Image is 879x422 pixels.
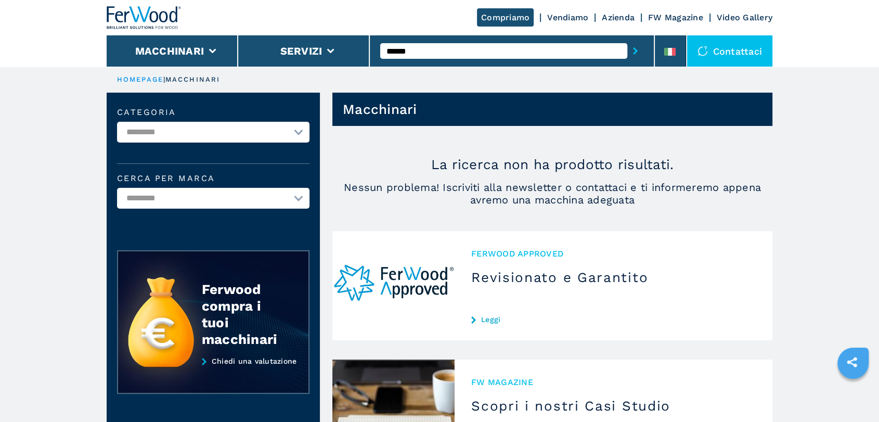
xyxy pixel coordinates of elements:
[648,12,703,22] a: FW Magazine
[202,281,288,348] div: Ferwood compra i tuoi macchinari
[687,35,773,67] div: Contattaci
[117,108,309,117] label: Categoria
[471,398,756,414] h3: Scopri i nostri Casi Studio
[332,156,772,173] p: La ricerca non ha prodotto risultati.
[471,269,756,286] h3: Revisionato e Garantito
[117,357,309,394] a: Chiedi una valutazione
[107,6,182,29] img: Ferwood
[717,12,772,22] a: Video Gallery
[697,46,708,56] img: Contattaci
[602,12,635,22] a: Azienda
[280,45,322,57] button: Servizi
[165,75,220,84] p: macchinari
[117,75,163,83] a: HOMEPAGE
[839,349,865,375] a: sharethis
[343,101,417,118] h1: Macchinari
[135,45,204,57] button: Macchinari
[835,375,871,414] iframe: Chat
[547,12,588,22] a: Vendiamo
[117,174,309,183] label: Cerca per marca
[471,248,756,260] span: Ferwood Approved
[627,39,643,63] button: submit-button
[471,315,756,324] a: Leggi
[471,376,756,388] span: FW MAGAZINE
[163,75,165,83] span: |
[332,181,772,206] span: Nessun problema! Iscriviti alla newsletter o contattaci e ti informeremo appena avremo una macchi...
[477,8,534,27] a: Compriamo
[332,231,455,340] img: Revisionato e Garantito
